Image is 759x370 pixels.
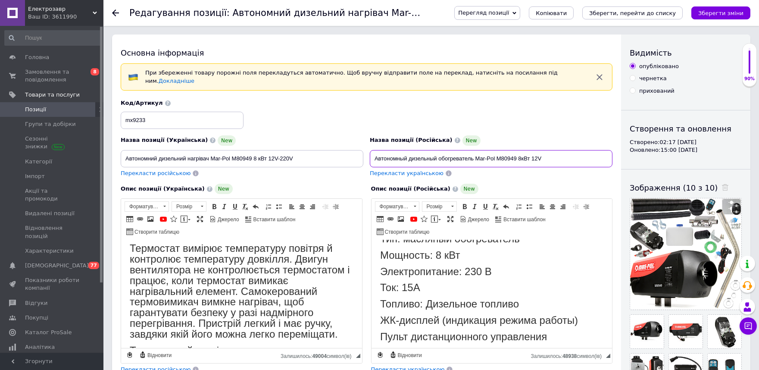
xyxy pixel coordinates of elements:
[571,202,581,211] a: Зменшити відступ
[558,202,568,211] a: По правому краю
[356,354,360,358] span: Потягніть для зміни розмірів
[25,224,80,240] span: Відновлення позицій
[630,138,742,146] div: Створено: 02:17 [DATE]
[308,202,317,211] a: По правому краю
[208,214,241,224] a: Джерело
[25,276,80,292] span: Показники роботи компанії
[230,202,240,211] a: Підкреслений (Ctrl+U)
[145,69,558,84] span: При збереженні товару порожні поля перекладуться автоматично. Щоб вручну відправити поле на перек...
[172,201,206,212] a: Розмір
[9,104,114,116] span: Тип: оливний нагрівач
[388,350,423,360] a: Відновити
[422,201,457,212] a: Розмір
[375,202,411,211] span: Форматування
[129,8,539,18] h1: Редагування позиції: Автономний дизельний нагрівач Mar-Pol M80949 8 кВт 12V-220V
[581,202,591,211] a: Збільшити відступ
[218,135,236,146] span: New
[169,214,178,224] a: Вставити іконку
[691,6,750,19] button: Зберегти зміни
[331,202,340,211] a: Збільшити відступ
[215,184,233,194] span: New
[220,202,229,211] a: Курсив (Ctrl+I)
[462,135,481,146] span: New
[25,299,47,307] span: Відгуки
[121,170,191,176] span: Перекласти російською
[244,214,297,224] a: Вставити шаблон
[743,76,756,82] div: 90%
[467,216,490,223] span: Джерело
[630,47,742,58] div: Видимість
[639,63,679,70] div: опубліковано
[287,202,297,211] a: По лівому краю
[502,216,546,223] span: Вставити шаблон
[422,202,448,211] span: Розмір
[25,343,55,351] span: Аналітика
[28,5,93,13] span: Електрозавр
[25,314,48,322] span: Покупці
[146,214,155,224] a: Зображення
[159,78,194,84] a: Докладніше
[582,6,683,19] button: Зберегти, перейти до списку
[459,214,491,224] a: Джерело
[740,317,757,335] button: Чат з покупцем
[88,262,99,269] span: 77
[241,202,250,211] a: Видалити форматування
[514,202,524,211] a: Вставити/видалити нумерований список
[121,47,612,58] div: Основна інформація
[384,229,430,236] span: Створити таблицю
[430,214,442,224] a: Вставити повідомлення
[370,137,453,143] span: Назва позиції (Російська)
[321,202,330,211] a: Зменшити відступ
[375,227,431,236] a: Створити таблицю
[375,350,385,360] a: Зробити резервну копію зараз
[138,350,173,360] a: Відновити
[159,214,168,224] a: Додати відео з YouTube
[9,107,94,119] span: Функция времени
[371,185,450,192] span: Опис позиції (Російська)
[128,72,138,82] img: :flag-ua:
[209,202,219,211] a: Жирний (Ctrl+B)
[125,202,160,211] span: Форматування
[297,202,307,211] a: По центру
[525,202,534,211] a: Вставити/видалити маркований список
[25,247,74,255] span: Характеристики
[25,120,76,128] span: Групи та добірки
[501,202,511,211] a: Повернути (Ctrl+Z)
[25,135,80,151] span: Сезонні знижки
[312,353,326,359] span: 49004
[251,202,260,211] a: Повернути (Ctrl+Z)
[537,202,547,211] a: По лівому краю
[264,202,273,211] a: Вставити/видалити нумерований список
[375,214,385,224] a: Таблиця
[252,216,296,223] span: Вставити шаблон
[742,43,757,87] div: 90% Якість заповнення
[28,13,103,21] div: Ваш ID: 3611990
[481,202,490,211] a: Підкреслений (Ctrl+U)
[25,53,49,61] span: Головна
[460,202,469,211] a: Жирний (Ctrl+B)
[274,202,284,211] a: Вставити/видалити маркований список
[370,150,612,167] input: Наприклад, H&M жіноча сукня зелена 38 розмір вечірня максі з блискітками
[125,227,181,236] a: Створити таблицю
[375,201,419,212] a: Форматування
[25,91,80,99] span: Товари та послуги
[179,214,192,224] a: Вставити повідомлення
[121,185,205,192] span: Опис позиції (Українська)
[562,353,577,359] span: 48938
[458,9,509,16] span: Перегляд позиції
[112,9,119,16] div: Повернутися назад
[419,214,429,224] a: Вставити іконку
[121,137,208,143] span: Назва позиції (Українська)
[491,202,500,211] a: Видалити форматування
[125,214,134,224] a: Таблиця
[386,214,395,224] a: Вставити/Редагувати посилання (Ctrl+L)
[121,150,363,167] input: Наприклад, H&M жіноча сукня зелена 38 розмір вечірня максі з блискітками
[529,6,574,19] button: Копіювати
[172,202,198,211] span: Розмір
[91,68,99,75] span: 8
